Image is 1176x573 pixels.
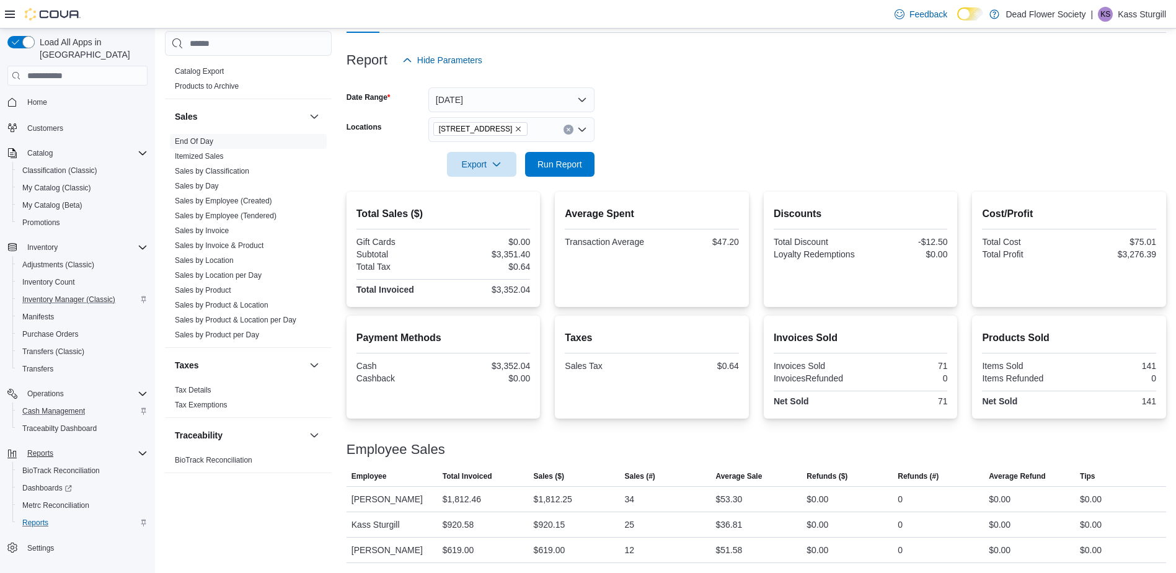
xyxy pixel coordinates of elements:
[22,295,115,304] span: Inventory Manager (Classic)
[12,291,153,308] button: Inventory Manager (Classic)
[443,471,492,481] span: Total Invoiced
[17,481,77,495] a: Dashboards
[12,462,153,479] button: BioTrack Reconciliation
[175,241,263,251] span: Sales by Invoice & Product
[17,421,102,436] a: Traceabilty Dashboard
[446,361,530,371] div: $3,352.04
[982,249,1066,259] div: Total Profit
[22,518,48,528] span: Reports
[625,517,635,532] div: 25
[175,167,249,175] a: Sales by Classification
[17,515,148,530] span: Reports
[12,479,153,497] a: Dashboards
[12,514,153,531] button: Reports
[774,373,858,383] div: InvoicesRefunded
[347,53,387,68] h3: Report
[22,120,148,135] span: Customers
[564,125,573,135] button: Clear input
[175,271,262,280] a: Sales by Location per Day
[1072,249,1156,259] div: $3,276.39
[22,218,60,228] span: Promotions
[12,402,153,420] button: Cash Management
[807,471,847,481] span: Refunds ($)
[17,275,80,290] a: Inventory Count
[17,180,96,195] a: My Catalog (Classic)
[22,260,94,270] span: Adjustments (Classic)
[863,396,947,406] div: 71
[27,97,47,107] span: Home
[17,257,99,272] a: Adjustments (Classic)
[17,481,148,495] span: Dashboards
[356,373,441,383] div: Cashback
[17,180,148,195] span: My Catalog (Classic)
[22,386,148,401] span: Operations
[982,207,1156,221] h2: Cost/Profit
[1080,517,1102,532] div: $0.00
[347,512,438,537] div: Kass Sturgill
[1006,7,1085,22] p: Dead Flower Society
[863,361,947,371] div: 71
[17,309,148,324] span: Manifests
[347,442,445,457] h3: Employee Sales
[17,309,59,324] a: Manifests
[890,2,952,27] a: Feedback
[17,198,87,213] a: My Catalog (Beta)
[12,326,153,343] button: Purchase Orders
[17,344,89,359] a: Transfers (Classic)
[356,237,441,247] div: Gift Cards
[12,214,153,231] button: Promotions
[22,146,148,161] span: Catalog
[356,331,531,345] h2: Payment Methods
[175,359,199,371] h3: Taxes
[443,517,474,532] div: $920.58
[534,543,565,557] div: $619.00
[397,48,487,73] button: Hide Parameters
[446,373,530,383] div: $0.00
[175,301,268,309] a: Sales by Product & Location
[22,312,54,322] span: Manifests
[175,197,272,205] a: Sales by Employee (Created)
[356,249,441,259] div: Subtotal
[454,152,509,177] span: Export
[17,498,148,513] span: Metrc Reconciliation
[175,81,239,91] span: Products to Archive
[982,396,1017,406] strong: Net Sold
[1118,7,1166,22] p: Kass Sturgill
[22,406,85,416] span: Cash Management
[12,308,153,326] button: Manifests
[307,428,322,443] button: Traceability
[17,327,148,342] span: Purchase Orders
[175,196,272,206] span: Sales by Employee (Created)
[307,109,322,124] button: Sales
[22,121,68,136] a: Customers
[22,541,59,556] a: Settings
[165,453,332,473] div: Traceability
[175,137,213,146] a: End Of Day
[27,123,63,133] span: Customers
[175,226,229,235] a: Sales by Invoice
[27,448,53,458] span: Reports
[774,249,858,259] div: Loyalty Redemptions
[175,429,304,442] button: Traceability
[863,237,947,247] div: -$12.50
[175,136,213,146] span: End Of Day
[22,240,148,255] span: Inventory
[807,492,828,507] div: $0.00
[534,517,565,532] div: $920.15
[446,262,530,272] div: $0.64
[175,316,296,324] a: Sales by Product & Location per Day
[957,7,983,20] input: Dark Mode
[443,492,481,507] div: $1,812.46
[17,292,120,307] a: Inventory Manager (Classic)
[175,359,304,371] button: Taxes
[17,404,148,419] span: Cash Management
[12,360,153,378] button: Transfers
[12,197,153,214] button: My Catalog (Beta)
[1080,471,1095,481] span: Tips
[22,364,53,374] span: Transfers
[17,198,148,213] span: My Catalog (Beta)
[443,543,474,557] div: $619.00
[22,166,97,175] span: Classification (Classic)
[565,361,649,371] div: Sales Tax
[909,8,947,20] span: Feedback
